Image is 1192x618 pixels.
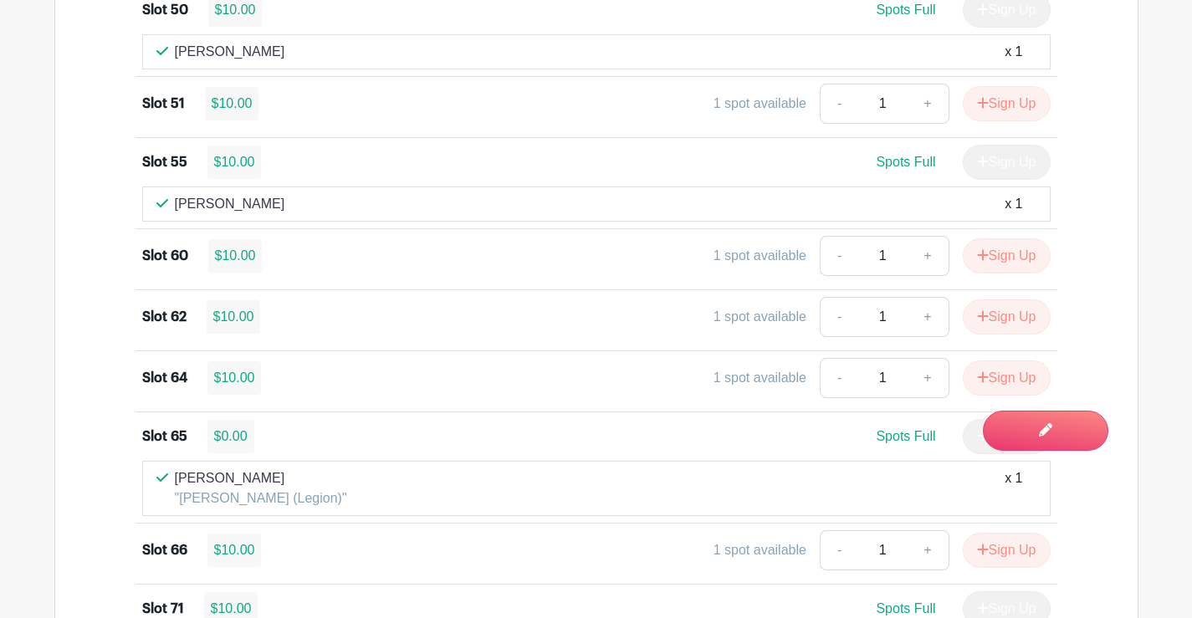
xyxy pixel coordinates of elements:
div: 1 spot available [714,246,806,266]
span: Spots Full [876,601,935,615]
div: Slot 66 [142,540,187,560]
button: Sign Up [963,533,1051,568]
span: Spots Full [876,429,935,443]
button: Sign Up [963,86,1051,121]
div: 1 spot available [714,540,806,560]
a: + [907,358,949,398]
div: 1 spot available [714,94,806,114]
div: $10.00 [207,300,261,334]
a: - [820,358,858,398]
a: - [820,530,858,570]
p: [PERSON_NAME] [175,42,285,62]
div: x 1 [1005,194,1022,214]
span: Spots Full [876,155,935,169]
div: Slot 55 [142,152,187,172]
div: Slot 60 [142,246,188,266]
div: Slot 62 [142,307,187,327]
div: Slot 64 [142,368,187,388]
div: $10.00 [207,361,262,395]
button: Sign Up [963,360,1051,396]
a: + [907,297,949,337]
div: $10.00 [205,87,259,120]
div: x 1 [1005,468,1022,508]
p: [PERSON_NAME] [175,194,285,214]
a: - [820,236,858,276]
div: x 1 [1005,42,1022,62]
div: $0.00 [207,420,254,453]
div: 1 spot available [714,368,806,388]
span: Spots Full [876,3,935,17]
p: "[PERSON_NAME] (Legion)" [175,488,347,508]
a: - [820,297,858,337]
button: Sign Up [963,299,1051,335]
div: 1 spot available [714,307,806,327]
div: $10.00 [207,146,262,179]
div: $10.00 [208,239,263,273]
div: $10.00 [207,534,262,567]
a: + [907,236,949,276]
p: [PERSON_NAME] [175,468,347,488]
div: Slot 51 [142,94,185,114]
button: Sign Up [963,238,1051,273]
a: + [907,84,949,124]
div: Slot 65 [142,426,187,447]
a: - [820,84,858,124]
a: + [907,530,949,570]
